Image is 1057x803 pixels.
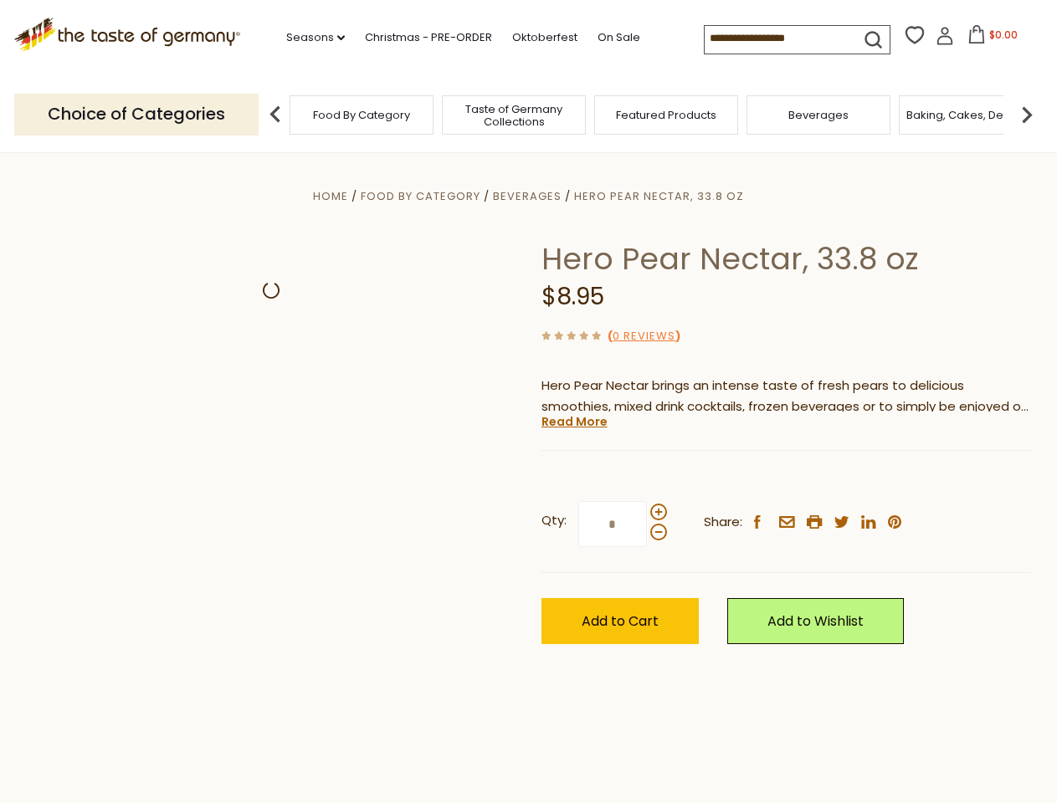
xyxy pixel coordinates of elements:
[286,28,345,47] a: Seasons
[541,376,1031,417] p: Hero Pear Nectar brings an intense taste of fresh pears to delicious smoothies, mixed drink cockt...
[788,109,849,121] a: Beverages
[608,328,680,344] span: ( )
[582,611,659,631] span: Add to Cart
[541,413,608,430] a: Read More
[512,28,577,47] a: Oktoberfest
[598,28,640,47] a: On Sale
[616,109,716,121] a: Featured Products
[957,25,1029,50] button: $0.00
[541,240,1031,278] h1: Hero Pear Nectar, 33.8 oz
[989,28,1018,42] span: $0.00
[574,188,744,204] a: Hero Pear Nectar, 33.8 oz
[313,109,410,121] a: Food By Category
[541,598,699,644] button: Add to Cart
[365,28,492,47] a: Christmas - PRE-ORDER
[447,103,581,128] a: Taste of Germany Collections
[259,98,292,131] img: previous arrow
[361,188,480,204] a: Food By Category
[704,512,742,533] span: Share:
[14,94,259,135] p: Choice of Categories
[313,188,348,204] a: Home
[613,328,675,345] a: 0 Reviews
[1010,98,1044,131] img: next arrow
[578,501,647,547] input: Qty:
[727,598,904,644] a: Add to Wishlist
[493,188,562,204] a: Beverages
[541,280,604,313] span: $8.95
[541,510,567,531] strong: Qty:
[906,109,1036,121] a: Baking, Cakes, Desserts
